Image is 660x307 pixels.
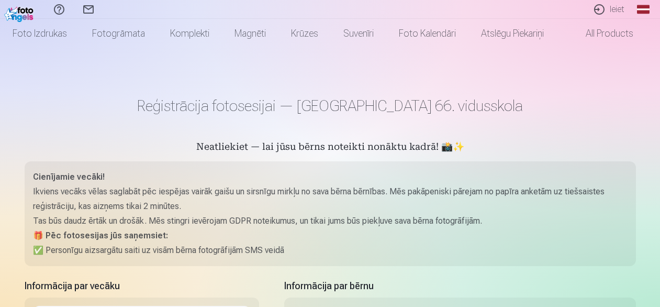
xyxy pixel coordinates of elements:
h5: Informācija par bērnu [284,279,636,293]
img: /fa1 [4,4,36,22]
a: Fotogrāmata [80,19,158,48]
h5: Neatliekiet — lai jūsu bērns noteikti nonāktu kadrā! 📸✨ [25,140,636,155]
a: Krūzes [278,19,331,48]
strong: 🎁 Pēc fotosesijas jūs saņemsiet: [33,231,168,240]
a: Atslēgu piekariņi [468,19,556,48]
strong: Cienījamie vecāki! [33,172,105,182]
a: Komplekti [158,19,222,48]
a: All products [556,19,646,48]
a: Foto kalendāri [386,19,468,48]
a: Magnēti [222,19,278,48]
h5: Informācija par vecāku [25,279,259,293]
h1: Reģistrācija fotosesijai — [GEOGRAPHIC_DATA] 66. vidusskola [25,96,636,115]
p: Ikviens vecāks vēlas saglabāt pēc iespējas vairāk gaišu un sirsnīgu mirkļu no sava bērna bērnības... [33,184,628,214]
p: ✅ Personīgu aizsargātu saiti uz visām bērna fotogrāfijām SMS veidā [33,243,628,258]
a: Suvenīri [331,19,386,48]
p: Tas būs daudz ērtāk un drošāk. Mēs stingri ievērojam GDPR noteikumus, un tikai jums būs piekļuve ... [33,214,628,228]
